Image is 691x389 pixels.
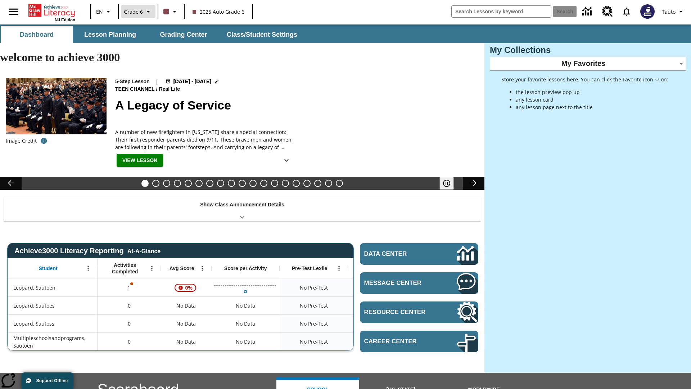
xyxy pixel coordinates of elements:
span: Tauto [662,8,676,15]
p: 5-Step Lesson [115,78,150,85]
button: Language: EN, Select a language [93,5,116,18]
a: Data Center [360,243,478,265]
a: Resource Center, Will open in new tab [360,301,478,323]
button: Slide 12 Mixed Practice: Citing Evidence [260,180,267,187]
span: 2025 Auto Grade 6 [193,8,244,15]
a: Data Center [578,2,598,22]
button: Open Menu [197,263,208,274]
p: Show Class Announcement Details [200,201,284,209]
button: Grading Center [148,26,220,43]
p: 1 [127,284,132,291]
div: At-A-Glance [127,247,161,255]
div: Pause [439,177,461,190]
button: Slide 9 Attack of the Terrifying Tomatoes [228,180,235,187]
span: No Pre-Test, Leopard, Sautoss [300,320,328,327]
button: Class color is dark brown. Change class color [161,5,182,18]
span: 0 [128,338,131,345]
div: No Data, Multipleschoolsandprograms, Sautoen [348,332,416,350]
button: Slide 4 Do You Want Fries With That? [174,180,181,187]
span: Data Center [364,250,432,258]
span: Teen Channel [115,85,156,93]
span: Career Center [364,338,435,345]
span: No Data [173,316,199,331]
span: Achieve3000 Literacy Reporting [14,247,161,255]
button: Profile/Settings [659,5,688,18]
span: No Pre-Test, Leopard, Sautoes [300,302,328,309]
span: Support Offline [36,378,68,383]
span: Grade 6 [124,8,143,15]
span: No Data [173,334,199,349]
span: A number of new firefighters in New York share a special connection: Their first responder parent... [115,128,295,151]
button: Dashboard [1,26,73,43]
span: No Pre-Test, Multipleschoolsandprograms, Sautoen [300,338,328,345]
span: Avg Score [170,265,194,272]
span: 0% [182,281,195,294]
div: 0, Leopard, Sautoes [98,296,161,314]
div: No Data, Leopard, Sautoes [161,296,211,314]
button: Select a new avatar [636,2,659,21]
button: View Lesson [117,154,163,167]
li: any lesson page next to the title [516,103,668,111]
div: No Data, Leopard, Sautoes [348,296,416,314]
span: NJ Edition [55,18,75,22]
p: Store your favorite lessons here. You can click the Favorite icon ♡ on: [501,76,668,83]
button: Slide 2 Taking Movies to the X-Dimension [152,180,159,187]
button: Photo credit: New York Fire Department [37,134,51,147]
button: Class/Student Settings [221,26,303,43]
button: Slide 10 Fashion Forward in Ancient Rome [239,180,246,187]
div: No Data, Leopard, Sautoen [348,278,416,296]
span: 0 [128,302,131,309]
img: A photograph of the graduation ceremony for the 2019 class of New York City Fire Department. Rebe... [6,78,107,135]
button: Slide 16 Hooray for Constitution Day! [303,180,311,187]
span: Score per Activity [224,265,267,272]
button: Slide 6 Cars of the Future? [195,180,203,187]
button: Grade: Grade 6, Select a grade [121,5,155,18]
span: Leopard, Sautoen [13,284,55,291]
span: Resource Center [364,309,435,316]
div: No Data, Leopard, Sautoes [232,299,259,313]
button: Aug 18 - Aug 18 Choose Dates [164,78,221,85]
li: the lesson preview pop up [516,88,668,96]
p: Image Credit [6,137,37,144]
div: No Data, Leopard, Sautoss [232,317,259,331]
a: Resource Center, Will open in new tab [598,2,617,21]
button: Slide 18 Point of View [325,180,332,187]
a: Career Center [360,331,478,352]
div: No Data, Leopard, Sautoss [348,314,416,332]
button: Slide 1 A Legacy of Service [141,180,149,187]
button: Slide 7 The Last Homesteaders [206,180,213,187]
span: Student [39,265,58,272]
h2: A Legacy of Service [115,96,476,115]
button: Open Menu [83,263,94,274]
div: Show Class Announcement Details [4,197,481,222]
span: EN [96,8,103,15]
button: Lesson Planning [74,26,146,43]
img: Avatar [640,4,655,19]
span: Leopard, Sautoss [13,320,54,327]
span: Message Center [364,280,435,287]
span: Activities Completed [101,262,149,275]
button: Slide 14 Career Lesson [282,180,289,187]
a: Message Center [360,272,478,294]
span: Real Life [159,85,181,93]
div: No Data, Multipleschoolsandprograms, Sautoen [232,335,259,349]
li: any lesson card [516,96,668,103]
span: Multipleschoolsandprograms, Sautoen [13,334,94,349]
span: 0 [128,320,131,327]
button: Slide 11 The Invasion of the Free CD [249,180,257,187]
div: A number of new firefighters in [US_STATE] share a special connection: Their first responder pare... [115,128,295,151]
div: My Favorites [490,57,686,71]
span: Leopard, Sautoes [13,302,55,309]
button: Slide 8 Solar Power to the People [217,180,224,187]
div: No Data, Leopard, Sautoss [161,314,211,332]
div: 0, Multipleschoolsandprograms, Sautoen [98,332,161,350]
div: 0, Leopard, Sautoss [98,314,161,332]
h3: My Collections [490,45,686,55]
span: … [280,144,284,151]
button: Slide 5 Dirty Jobs Kids Had To Do [185,180,192,187]
button: Open Menu [146,263,157,274]
span: / [156,86,158,92]
div: , 0%, Attention! This student's Average First Try Score of 0% is below 65%, Leopard, Sautoen [161,278,211,296]
button: Pause [439,177,454,190]
button: Slide 3 All Aboard the Hyperloop? [163,180,170,187]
